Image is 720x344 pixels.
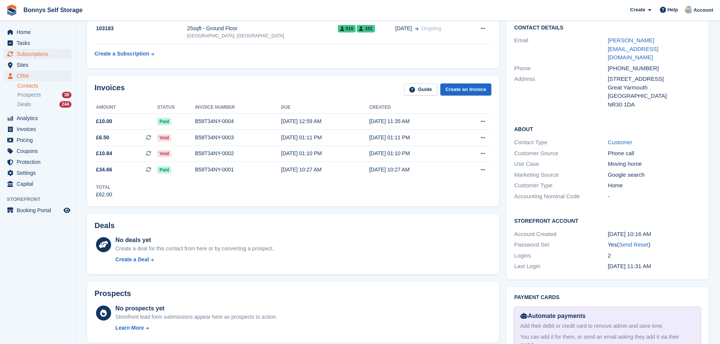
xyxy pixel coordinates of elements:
div: Home [608,181,701,190]
span: Home [17,27,62,37]
a: Contacts [17,82,71,89]
span: Coupons [17,146,62,156]
span: CRM [17,71,62,81]
div: Address [514,75,607,109]
a: menu [4,27,71,37]
a: menu [4,124,71,134]
div: 25sqft - Ground Floor [187,25,338,32]
span: Analytics [17,113,62,123]
div: Add their debit or credit card to remove admin and save time. [520,322,695,330]
span: £10.00 [96,117,112,125]
div: Account Created [514,230,607,239]
span: Subscriptions [17,49,62,59]
div: Logins [514,251,607,260]
div: [DATE] 10:27 AM [281,166,369,174]
a: Learn More [115,324,277,332]
span: Void [157,134,171,142]
a: Bonnys Self Storage [20,4,85,16]
span: £10.84 [96,150,112,157]
div: Phone [514,64,607,73]
span: Sites [17,60,62,70]
div: Storefront lead form submissions appear here as prospects to action. [115,313,277,321]
div: Customer Type [514,181,607,190]
a: Send Reset [619,241,648,248]
th: Created [369,102,457,114]
div: Yes [608,241,701,249]
div: Password Set [514,241,607,249]
a: menu [4,60,71,70]
a: Create an Invoice [440,83,492,96]
span: Invoices [17,124,62,134]
div: Contact Type [514,138,607,147]
div: [DATE] 11:35 AM [369,117,457,125]
div: Email [514,36,607,62]
span: 101 [357,25,375,32]
div: Learn More [115,324,144,332]
span: Account [694,6,713,14]
div: Create a deal for this contact from here or by converting a prospect. [115,245,274,253]
span: Ongoing [421,25,441,31]
div: [GEOGRAPHIC_DATA] [608,92,701,100]
a: menu [4,49,71,59]
span: Booking Portal [17,205,62,216]
div: [DATE] 12:59 AM [281,117,369,125]
div: 2 [608,251,701,260]
a: Preview store [62,206,71,215]
div: 244 [59,101,71,108]
span: £6.50 [96,134,109,142]
span: Protection [17,157,62,167]
div: Accounting Nominal Code [514,192,607,201]
a: menu [4,179,71,189]
div: [DATE] 01:11 PM [369,134,457,142]
a: menu [4,168,71,178]
div: 38 [62,92,71,98]
a: menu [4,71,71,81]
div: Google search [608,171,701,179]
span: Paid [157,166,171,174]
div: B58T34NY-0002 [195,150,281,157]
div: [PHONE_NUMBER] [608,64,701,73]
a: menu [4,157,71,167]
a: Create a Subscription [94,47,154,61]
h2: Deals [94,221,115,230]
div: Customer Source [514,149,607,158]
img: stora-icon-8386f47178a22dfd0bd8f6a31ec36ba5ce8667c1dd55bd0f319d3a0aa187defe.svg [6,5,17,16]
div: [DATE] 10:16 AM [608,230,701,239]
th: Invoice number [195,102,281,114]
div: No prospects yet [115,304,277,313]
a: Deals 244 [17,100,71,108]
div: Last Login [514,262,607,271]
div: Great Yarmouth [608,83,701,92]
img: James Bonny [685,6,692,14]
div: Phone call [608,149,701,158]
div: B58T34NY-0004 [195,117,281,125]
a: Customer [608,139,632,145]
a: Guide [404,83,437,96]
div: Automate payments [520,312,695,321]
div: [DATE] 01:10 PM [369,150,457,157]
div: B58T34NY-0001 [195,166,281,174]
div: Moving home [608,160,701,168]
div: Total [96,184,112,191]
span: Void [157,150,171,157]
a: menu [4,135,71,145]
div: Use Case [514,160,607,168]
span: Tasks [17,38,62,48]
span: [DATE] [395,25,412,32]
th: Due [281,102,369,114]
th: Amount [94,102,157,114]
span: Prospects [17,91,41,99]
div: Marketing Source [514,171,607,179]
div: Create a Deal [115,256,149,264]
a: menu [4,205,71,216]
span: Capital [17,179,62,189]
h2: Payment cards [514,295,701,301]
div: [DATE] 10:27 AM [369,166,457,174]
a: [PERSON_NAME][EMAIL_ADDRESS][DOMAIN_NAME] [608,37,658,60]
a: Prospects 38 [17,91,71,99]
div: 103183 [94,25,187,32]
a: menu [4,146,71,156]
span: Create [630,6,645,14]
span: £34.66 [96,166,112,174]
span: Storefront [7,196,75,203]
